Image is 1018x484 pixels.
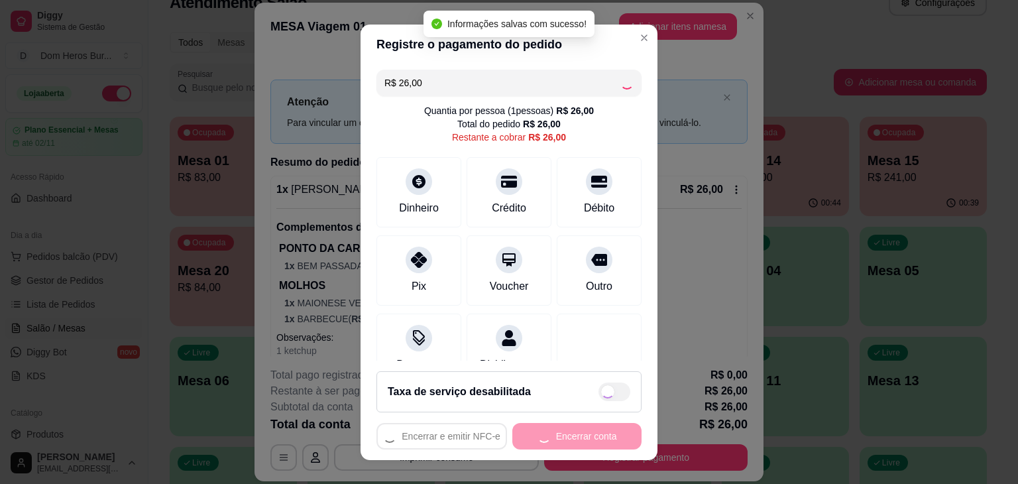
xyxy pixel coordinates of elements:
div: R$ 26,00 [556,104,594,117]
button: Close [634,27,655,48]
div: Loading [620,76,634,90]
header: Registre o pagamento do pedido [361,25,657,64]
div: Pix [412,278,426,294]
div: R$ 26,00 [523,117,561,131]
div: Crédito [492,200,526,216]
input: Ex.: hambúrguer de cordeiro [384,70,620,96]
span: check-circle [431,19,442,29]
div: Desconto [396,357,441,373]
div: Dividir conta [480,357,538,373]
h2: Taxa de serviço desabilitada [388,384,531,400]
div: Total do pedido [457,117,561,131]
div: Outro [586,278,612,294]
div: Quantia por pessoa ( 1 pessoas) [424,104,594,117]
div: Débito [584,200,614,216]
div: Restante a cobrar [452,131,566,144]
div: Dinheiro [399,200,439,216]
div: Voucher [490,278,529,294]
span: Informações salvas com sucesso! [447,19,587,29]
div: R$ 26,00 [528,131,566,144]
